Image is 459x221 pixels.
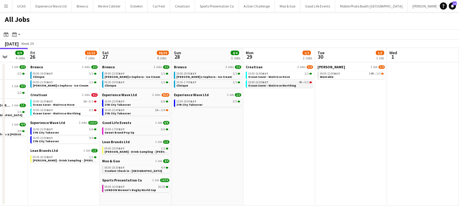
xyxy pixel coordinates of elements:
span: BST [190,80,196,84]
span: 1 Job [84,149,90,152]
span: 2/2 [17,72,22,75]
span: Brewco [102,65,115,69]
span: 4/4 [161,166,165,169]
span: 6/6 [166,128,168,130]
span: Sun [174,50,181,55]
span: 16:00-22:00 [105,100,125,103]
span: 1/1 [161,147,165,150]
span: 1/1 [166,81,168,83]
span: 16:00-22:00 [33,137,53,140]
a: [PERSON_NAME]1 Job1/3 [318,65,385,69]
span: BST [334,72,340,75]
a: Brewco2 Jobs2/2 [102,65,169,69]
span: 10/10 [88,121,98,125]
span: 4/4 [17,130,22,133]
span: BST [47,72,53,75]
span: BST [119,185,125,189]
span: 2/2 [233,100,237,103]
button: Datekin [126,0,148,12]
span: 09:00-21:00 [105,72,125,75]
span: Tue [318,50,324,55]
span: 1/1 [22,111,25,113]
span: 2 Jobs [154,65,162,69]
span: Sweet Brand Pop Up [105,131,134,134]
span: ZYN City Takeover [105,103,131,107]
div: [DATE] [5,41,19,47]
a: 08:00-12:00BST14A•1/3Weetabix [320,72,384,78]
span: 10:00-16:00 [33,109,53,112]
span: Frank PR [318,65,345,69]
span: Experience Wave Ltd [30,120,65,125]
span: BST [119,72,125,75]
span: Student Check in - BATH [105,169,162,173]
span: 1/3 [376,72,381,75]
span: 9/9 [15,51,24,55]
span: 0/1 [94,109,96,111]
div: Brewco2 Jobs2/210:00-18:00BST1/1[PERSON_NAME] x Sephora - Ice Cream10:30-17:00BST1/1Clinique [174,65,241,93]
span: 2 Jobs [82,93,90,97]
span: Weetabix [320,75,333,79]
span: 2 Jobs [79,121,87,125]
span: 12:00-18:00 [176,100,196,103]
span: 1/1 [166,148,168,149]
span: 6/6 [163,121,169,125]
span: 1/1 [89,72,93,75]
a: Brewco2 Jobs2/2 [174,65,241,69]
span: 13/15 [85,51,97,55]
a: Creatisan2 Jobs1/2 [246,65,313,69]
span: 1 Job [155,140,162,144]
span: BST [119,127,125,131]
span: 09:00-21:00 [33,81,53,84]
span: Sports Presentation Co [102,178,142,182]
span: 2/2 [238,101,240,102]
span: Estée Lauder x Sephora - Ice Cream [176,75,232,79]
span: 4/4 [94,137,96,139]
a: 09:00-21:00BST1/1[PERSON_NAME] x Sephora - Ice Cream [33,80,96,87]
span: 0/1 [94,101,96,102]
a: 09:00-16:00BST16/16LONDON Women's Rugby World Cup [105,185,168,192]
span: Mon [246,50,254,55]
span: 29 [245,53,254,60]
span: 1 Job [152,178,159,182]
span: 1/2 [307,65,313,69]
span: 1/1 [94,156,96,158]
a: Brewco2 Jobs2/2 [30,65,98,69]
div: 4 Jobs [16,56,25,60]
span: 1/1 [17,110,22,113]
span: Ocean Saver - Waitrose Worthing [248,84,296,87]
span: 0/1 [89,109,93,112]
span: Wed [389,50,397,55]
span: 16/16 [158,185,165,188]
div: Brewco2 Jobs2/209:00-21:00BST1/1[PERSON_NAME] x Sephora - Ice Cream09:30-19:00BST1/1Clinique [102,65,169,93]
span: Creatisan [30,93,47,97]
span: 2/2 [22,73,25,75]
div: Good Life Events1 Job6/610:00-17:00BST6/6Sweet Brand Pop Up [102,120,169,140]
button: [PERSON_NAME] [408,0,443,12]
div: 1 Job [376,56,384,60]
span: 28 [173,53,181,60]
span: 6/6 [161,100,165,103]
a: 10:00-17:00BST6/6Sweet Brand Pop Up [105,127,168,134]
span: 1/3 [378,65,385,69]
span: 38/39 [157,51,169,55]
span: Week 39 [20,41,35,46]
span: 2 Jobs [297,65,305,69]
span: 6/6 [166,101,168,102]
button: Mobile Photo Booth [GEOGRAPHIC_DATA] [335,0,408,12]
span: 1/1 [89,156,93,159]
span: 10:00-16:00 [248,81,268,84]
span: 10:00-17:00 [105,128,125,131]
a: 08:00-18:30BST4/4Student Check in - [GEOGRAPHIC_DATA] [105,166,168,172]
div: Experience Wave Ltd2 Jobs9/1016:00-22:00BST6/6ZYN City Takeover16:00-22:00BST1A•3/4ZYN City Takeover [102,93,169,120]
span: 1A [155,109,159,112]
span: 27 [101,53,109,60]
a: Lean Brands Ltd1 Job1/1 [30,148,98,153]
button: UCAS [12,0,31,12]
a: Moo & Goo1 Job4/4 [102,159,169,163]
span: BST [119,146,125,150]
span: 1/1 [309,73,312,75]
div: Experience Wave Ltd2 Jobs10/1016:00-22:00BST6/6ZYN City Takeover16:00-22:00BST4/4ZYN City Takeover [30,120,98,148]
div: Creatisan2 Jobs0/210:00-16:00BST1A•0/1Ocean Saver - Waitrose Hove10:00-16:00BST0/1Ocean Saver - W... [30,93,98,120]
span: 09:30-20:30 [33,156,53,159]
span: 4/4 [163,159,169,163]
